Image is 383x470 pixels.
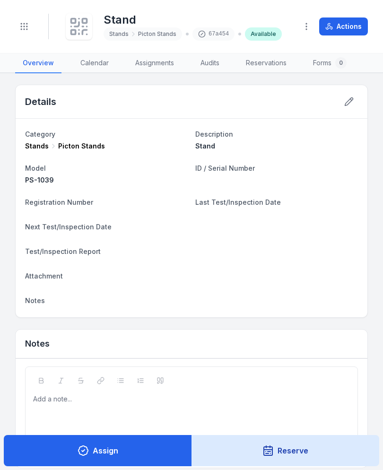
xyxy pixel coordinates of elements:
a: Calendar [73,53,116,73]
h3: Notes [25,337,50,350]
button: Toggle navigation [15,17,33,35]
span: Model [25,164,46,172]
a: Forms0 [305,53,354,73]
span: Stand [195,142,215,150]
button: Actions [319,17,368,35]
div: 67a454 [192,27,235,41]
div: 0 [335,57,347,69]
a: Overview [15,53,61,73]
span: Attachment [25,272,63,280]
span: Picton Stands [138,30,176,38]
a: Assignments [128,53,182,73]
span: Picton Stands [58,141,105,151]
span: Notes [25,296,45,305]
span: PS-1039 [25,176,54,184]
button: Reserve [191,435,380,466]
span: Test/Inspection Report [25,247,101,255]
span: Next Test/Inspection Date [25,223,112,231]
span: ID / Serial Number [195,164,255,172]
span: Stands [25,141,49,151]
span: Stands [109,30,129,38]
a: Reservations [238,53,294,73]
a: Audits [193,53,227,73]
h2: Details [25,95,56,108]
span: Last Test/Inspection Date [195,198,281,206]
span: Description [195,130,233,138]
span: Category [25,130,55,138]
span: Registration Number [25,198,93,206]
h1: Stand [104,12,282,27]
button: Assign [4,435,192,466]
div: Available [245,27,282,41]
